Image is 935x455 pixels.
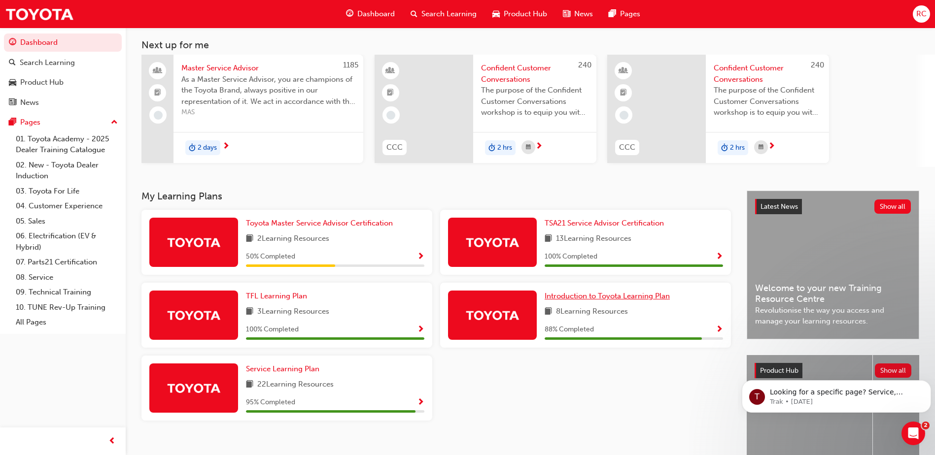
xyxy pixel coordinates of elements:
[111,116,118,129] span: up-icon
[246,219,393,227] span: Toyota Master Service Advisor Certification
[167,306,221,324] img: Trak
[4,73,122,92] a: Product Hub
[12,131,122,158] a: 01. Toyota Academy - 2025 Dealer Training Catalogue
[761,202,798,211] span: Latest News
[12,184,122,199] a: 03. Toyota For Life
[417,324,424,336] button: Show Progress
[246,324,299,335] span: 100 % Completed
[12,285,122,300] a: 09. Technical Training
[375,55,596,163] a: 240CCCConfident Customer ConversationsThe purpose of the Confident Customer Conversations worksho...
[9,118,16,127] span: pages-icon
[343,61,358,69] span: 1185
[4,32,122,113] button: DashboardSearch LearningProduct HubNews
[556,306,628,318] span: 8 Learning Resources
[246,364,319,373] span: Service Learning Plan
[417,325,424,334] span: Show Progress
[485,4,555,24] a: car-iconProduct Hub
[9,38,16,47] span: guage-icon
[874,199,911,214] button: Show all
[545,324,594,335] span: 88 % Completed
[497,142,512,154] span: 2 hrs
[198,142,217,154] span: 2 days
[411,8,417,20] span: search-icon
[545,291,674,302] a: Introduction to Toyota Learning Plan
[386,142,403,153] span: CCC
[4,54,122,72] a: Search Learning
[465,306,519,324] img: Trak
[578,61,591,69] span: 240
[755,283,911,305] span: Welcome to your new Training Resource Centre
[386,111,395,120] span: learningRecordVerb_NONE-icon
[12,198,122,214] a: 04. Customer Experience
[154,65,161,77] span: people-icon
[12,300,122,315] a: 10. TUNE Rev-Up Training
[20,117,40,128] div: Pages
[246,291,311,302] a: TFL Learning Plan
[246,292,307,300] span: TFL Learning Plan
[154,111,163,120] span: learningRecordVerb_NONE-icon
[714,85,821,118] span: The purpose of the Confident Customer Conversations workshop is to equip you with tools to commun...
[526,141,531,154] span: calendar-icon
[620,65,627,77] span: learningResourceType_INSTRUCTOR_LED-icon
[545,218,668,229] a: TSA21 Service Advisor Certification
[403,4,485,24] a: search-iconSearch Learning
[12,315,122,330] a: All Pages
[12,228,122,255] a: 06. Electrification (EV & Hybrid)
[721,141,728,154] span: duration-icon
[535,142,543,151] span: next-icon
[492,8,500,20] span: car-icon
[556,233,631,245] span: 13 Learning Resources
[555,4,601,24] a: news-iconNews
[607,55,829,163] a: 240CCCConfident Customer ConversationsThe purpose of the Confident Customer Conversations worksho...
[504,8,547,20] span: Product Hub
[609,8,616,20] span: pages-icon
[768,142,775,151] span: next-icon
[338,4,403,24] a: guage-iconDashboard
[716,324,723,336] button: Show Progress
[4,94,122,112] a: News
[141,55,363,163] a: 1185Master Service AdvisorAs a Master Service Advisor, you are champions of the Toyota Brand, alw...
[20,97,39,108] div: News
[545,233,552,245] span: book-icon
[12,158,122,184] a: 02. New - Toyota Dealer Induction
[246,218,397,229] a: Toyota Master Service Advisor Certification
[481,85,589,118] span: The purpose of the Confident Customer Conversations workshop is to equip you with tools to commun...
[755,305,911,327] span: Revolutionise the way you access and manage your learning resources.
[357,8,395,20] span: Dashboard
[759,141,763,154] span: calendar-icon
[257,306,329,318] span: 3 Learning Resources
[167,233,221,251] img: Trak
[222,142,230,151] span: next-icon
[5,3,74,25] img: Trak
[417,398,424,407] span: Show Progress
[620,111,628,120] span: learningRecordVerb_NONE-icon
[730,142,745,154] span: 2 hrs
[747,191,919,339] a: Latest NewsShow allWelcome to your new Training Resource CentreRevolutionise the way you access a...
[9,78,16,87] span: car-icon
[246,397,295,408] span: 95 % Completed
[9,98,16,107] span: news-icon
[619,142,635,153] span: CCC
[922,422,930,429] span: 2
[465,233,519,251] img: Trak
[417,253,424,261] span: Show Progress
[417,251,424,263] button: Show Progress
[246,363,323,375] a: Service Learning Plan
[901,422,925,445] iframe: Intercom live chat
[387,65,394,77] span: learningResourceType_INSTRUCTOR_LED-icon
[12,214,122,229] a: 05. Sales
[141,191,731,202] h3: My Learning Plans
[545,251,597,262] span: 100 % Completed
[716,325,723,334] span: Show Progress
[421,8,477,20] span: Search Learning
[481,63,589,85] span: Confident Customer Conversations
[126,39,935,51] h3: Next up for me
[545,292,670,300] span: Introduction to Toyota Learning Plan
[9,59,16,67] span: search-icon
[257,379,334,391] span: 22 Learning Resources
